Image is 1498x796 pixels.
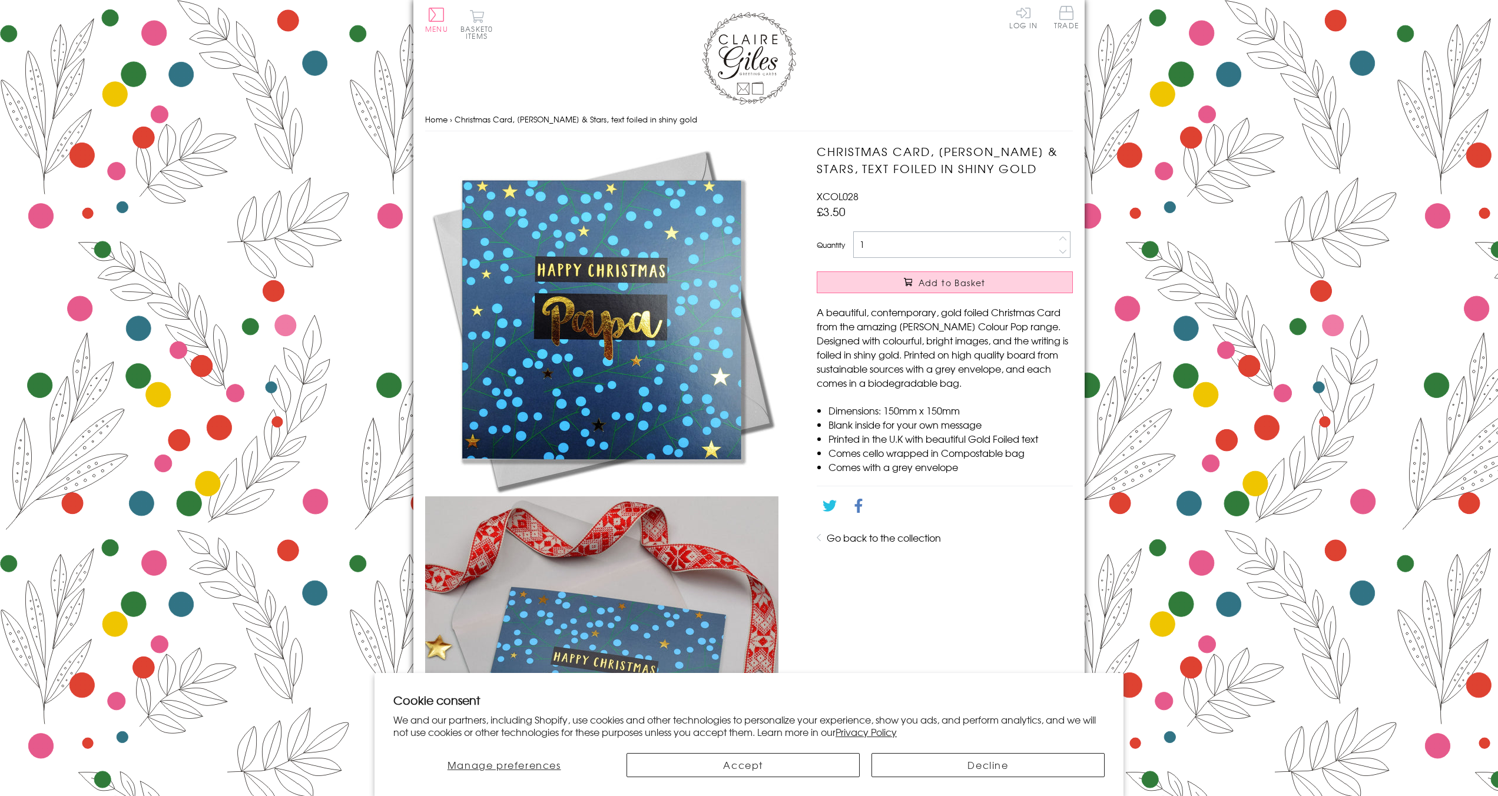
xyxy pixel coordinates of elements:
[448,758,561,772] span: Manage preferences
[871,753,1105,777] button: Decline
[425,8,448,32] button: Menu
[828,432,1073,446] li: Printed in the U.K with beautiful Gold Foiled text
[425,143,778,496] img: Christmas Card, Papa Berries & Stars, text foiled in shiny gold
[828,417,1073,432] li: Blank inside for your own message
[627,753,860,777] button: Accept
[817,305,1073,390] p: A beautiful, contemporary, gold foiled Christmas Card from the amazing [PERSON_NAME] Colour Pop r...
[828,403,1073,417] li: Dimensions: 150mm x 150mm
[828,460,1073,474] li: Comes with a grey envelope
[425,114,448,125] a: Home
[817,189,859,203] span: XCOL028
[425,108,1073,132] nav: breadcrumbs
[455,114,697,125] span: Christmas Card, [PERSON_NAME] & Stars, text foiled in shiny gold
[393,714,1105,738] p: We and our partners, including Shopify, use cookies and other technologies to personalize your ex...
[1009,6,1038,29] a: Log In
[827,530,941,545] a: Go back to the collection
[450,114,452,125] span: ›
[393,753,615,777] button: Manage preferences
[836,725,897,739] a: Privacy Policy
[1054,6,1079,29] span: Trade
[1054,6,1079,31] a: Trade
[817,143,1073,177] h1: Christmas Card, [PERSON_NAME] & Stars, text foiled in shiny gold
[817,240,845,250] label: Quantity
[817,203,846,220] span: £3.50
[817,271,1073,293] button: Add to Basket
[466,24,493,41] span: 0 items
[460,9,493,39] button: Basket0 items
[702,12,796,105] img: Claire Giles Greetings Cards
[393,692,1105,708] h2: Cookie consent
[425,24,448,34] span: Menu
[828,446,1073,460] li: Comes cello wrapped in Compostable bag
[919,277,986,288] span: Add to Basket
